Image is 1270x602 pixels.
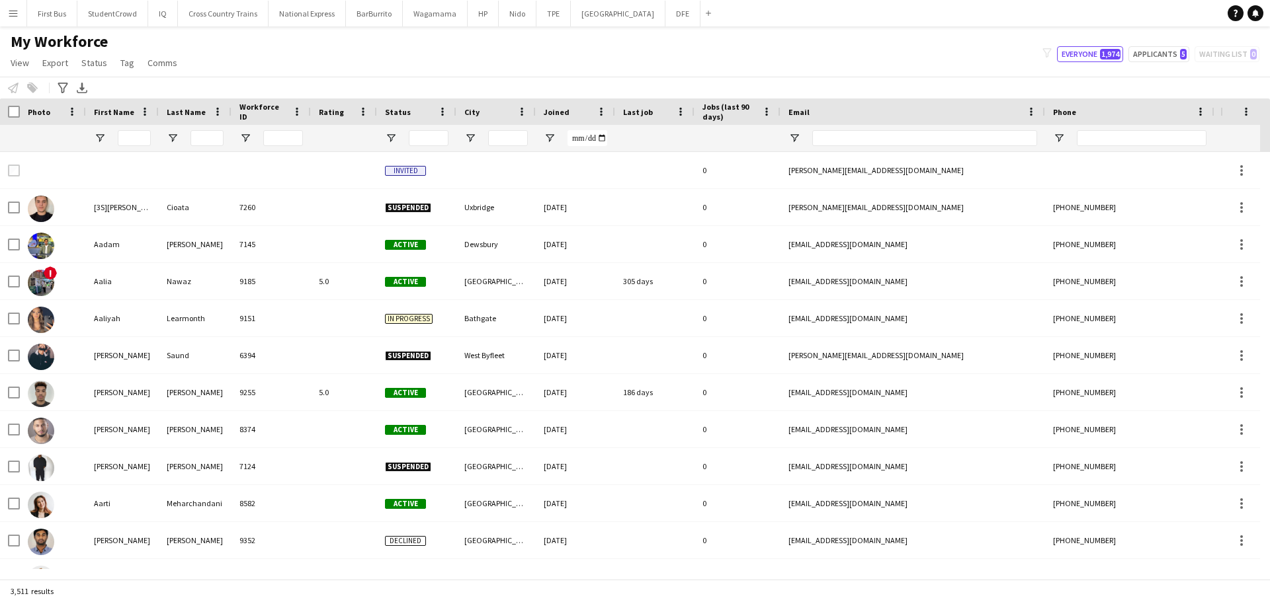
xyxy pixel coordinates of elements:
div: [PHONE_NUMBER] [1045,485,1214,521]
button: Wagamama [403,1,468,26]
div: Cioata [159,189,232,225]
span: Last Name [167,107,206,117]
div: Meharchandani [159,485,232,521]
a: View [5,54,34,71]
div: 9151 [232,300,311,336]
div: [PHONE_NUMBER] [1045,411,1214,447]
app-action-btn: Advanced filters [55,80,71,96]
button: Open Filter Menu [385,132,397,144]
span: Active [385,277,426,287]
div: 0 [695,448,781,484]
div: Learmonth [159,300,232,336]
div: [DATE] [536,374,615,410]
div: [GEOGRAPHIC_DATA] [456,374,536,410]
a: Status [76,54,112,71]
span: Suspended [385,462,431,472]
span: Jobs (last 90 days) [702,102,757,122]
button: Open Filter Menu [544,132,556,144]
div: 0 [695,374,781,410]
div: [PHONE_NUMBER] [1045,189,1214,225]
div: [EMAIL_ADDRESS][DOMAIN_NAME] [781,300,1045,336]
img: Aadam Patel [28,233,54,259]
button: HP [468,1,499,26]
img: Aaman Saund [28,344,54,370]
div: [GEOGRAPHIC_DATA] [456,559,536,595]
div: Aadam [86,226,159,262]
button: Open Filter Menu [94,132,106,144]
span: Status [385,107,411,117]
div: [PHONE_NUMBER] [1045,374,1214,410]
span: Joined [544,107,570,117]
span: Active [385,388,426,398]
input: Phone Filter Input [1077,130,1206,146]
button: [GEOGRAPHIC_DATA] [571,1,665,26]
span: Email [788,107,810,117]
div: [PHONE_NUMBER] [1045,263,1214,299]
div: [PERSON_NAME] [86,448,159,484]
div: [DATE] [536,522,615,558]
button: DFE [665,1,700,26]
span: Rating [319,107,344,117]
span: 1,974 [1100,49,1121,59]
div: 0 [695,337,781,373]
div: [DATE] [536,189,615,225]
div: [EMAIL_ADDRESS][DOMAIN_NAME] [781,263,1045,299]
div: [PHONE_NUMBER] [1045,448,1214,484]
a: Comms [142,54,183,71]
span: View [11,57,29,69]
button: Open Filter Menu [239,132,251,144]
div: [GEOGRAPHIC_DATA] [456,411,536,447]
div: 0 [695,522,781,558]
div: 0 [695,300,781,336]
img: Aarti Meharchandani [28,492,54,518]
div: [PERSON_NAME] [159,448,232,484]
div: [GEOGRAPHIC_DATA] [456,485,536,521]
div: [PHONE_NUMBER] [1045,226,1214,262]
span: Active [385,499,426,509]
div: Dewsbury [456,226,536,262]
div: [PERSON_NAME][EMAIL_ADDRESS][DOMAIN_NAME] [781,337,1045,373]
div: [EMAIL_ADDRESS][DOMAIN_NAME] [781,485,1045,521]
span: Invited [385,166,426,176]
div: West Byfleet [456,337,536,373]
button: Open Filter Menu [464,132,476,144]
span: 5 [1180,49,1187,59]
img: Aaron Robertson [28,418,54,444]
div: Aalia [86,263,159,299]
input: Status Filter Input [409,130,448,146]
button: TPE [536,1,571,26]
div: 0 [695,189,781,225]
button: BarBurrito [346,1,403,26]
input: Joined Filter Input [568,130,607,146]
div: [PERSON_NAME] [86,411,159,447]
div: [PHONE_NUMBER] [1045,522,1214,558]
div: [EMAIL_ADDRESS][DOMAIN_NAME] [781,374,1045,410]
div: [DATE] [536,337,615,373]
span: Phone [1053,107,1076,117]
div: 7260 [232,189,311,225]
div: [PHONE_NUMBER] [1045,337,1214,373]
div: [PERSON_NAME] [86,522,159,558]
div: 0 [695,485,781,521]
app-action-btn: Export XLSX [74,80,90,96]
div: 8582 [232,485,311,521]
span: City [464,107,480,117]
div: 0 [695,411,781,447]
div: [PERSON_NAME][EMAIL_ADDRESS][DOMAIN_NAME] [781,189,1045,225]
img: Aaron Woolf [28,455,54,481]
div: [DATE] [536,300,615,336]
div: [PHONE_NUMBER] [1045,300,1214,336]
div: [EMAIL_ADDRESS][DOMAIN_NAME] [781,559,1045,595]
span: Last job [623,107,653,117]
div: [DATE] [536,263,615,299]
span: Suspended [385,203,431,213]
span: First Name [94,107,134,117]
div: [PERSON_NAME] [86,374,159,410]
div: [EMAIL_ADDRESS][DOMAIN_NAME] [781,448,1045,484]
div: [GEOGRAPHIC_DATA] [456,448,536,484]
div: 8374 [232,411,311,447]
div: Uxbridge [456,189,536,225]
span: Declined [385,536,426,546]
div: Ajani [159,559,232,595]
div: 6394 [232,337,311,373]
